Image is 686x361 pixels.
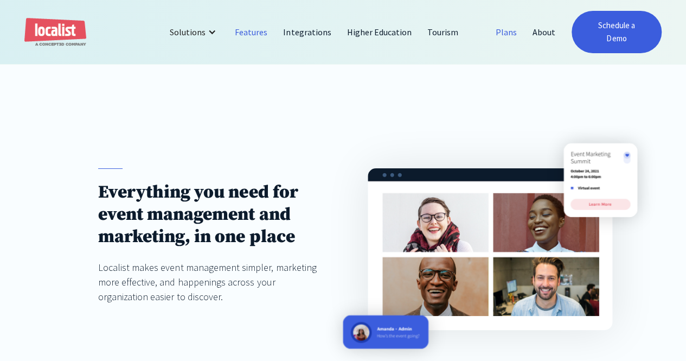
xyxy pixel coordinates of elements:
a: Plans [488,19,524,45]
div: Localist makes event management simpler, marketing more effective, and happenings across your org... [98,260,319,304]
div: Solutions [170,26,206,39]
div: Solutions [162,19,227,45]
a: Features [227,19,275,45]
a: Higher Education [339,19,420,45]
a: Tourism [420,19,466,45]
a: home [24,18,86,47]
a: Schedule a Demo [572,11,662,53]
a: Integrations [275,19,339,45]
a: About [525,19,563,45]
h1: Everything you need for event management and marketing, in one place [98,181,319,248]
